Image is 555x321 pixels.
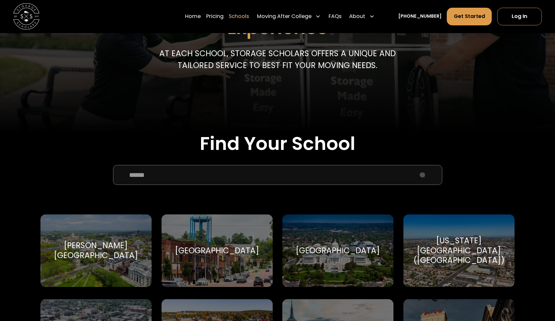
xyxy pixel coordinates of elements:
a: [PHONE_NUMBER] [398,13,442,20]
a: Go to selected school [282,214,393,287]
a: Schools [229,7,249,26]
a: Home [185,7,201,26]
h2: Find Your School [40,133,515,155]
p: At each school, storage scholars offers a unique and tailored service to best fit your Moving needs. [157,48,398,72]
a: Pricing [206,7,224,26]
div: [US_STATE][GEOGRAPHIC_DATA] ([GEOGRAPHIC_DATA]) [411,236,507,265]
a: Go to selected school [40,214,152,287]
div: [GEOGRAPHIC_DATA] [296,246,380,256]
div: About [349,13,365,21]
a: Log In [497,8,542,25]
div: Moving After College [254,7,323,26]
a: Go to selected school [162,214,273,287]
a: Get Started [447,8,492,25]
img: Storage Scholars main logo [13,3,40,30]
div: About [347,7,377,26]
div: [PERSON_NAME][GEOGRAPHIC_DATA] [48,241,144,260]
a: FAQs [329,7,341,26]
div: Moving After College [257,13,312,21]
a: Go to selected school [403,214,515,287]
div: [GEOGRAPHIC_DATA] [175,246,259,256]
